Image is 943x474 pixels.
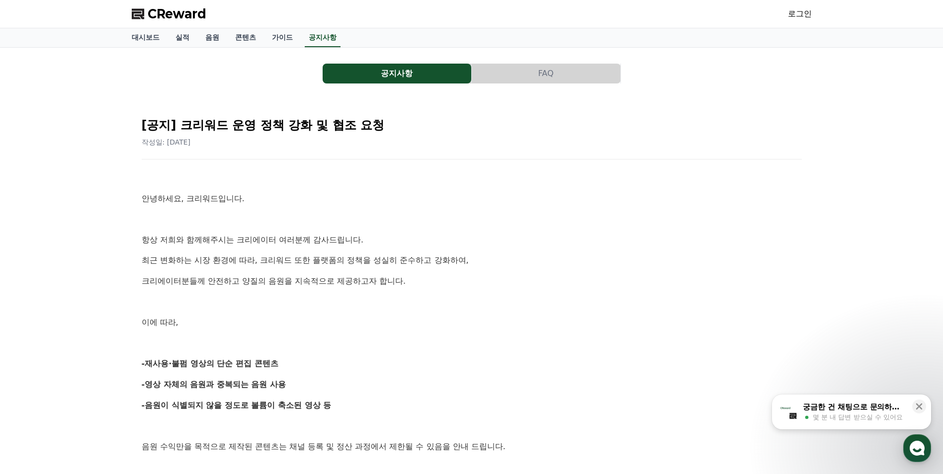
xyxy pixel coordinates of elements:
[148,6,206,22] span: CReward
[197,28,227,47] a: 음원
[154,330,166,338] span: 설정
[3,315,66,340] a: 홈
[142,380,286,389] strong: -영상 자체의 음원과 중복되는 음원 사용
[31,330,37,338] span: 홈
[66,315,128,340] a: 대화
[142,138,191,146] span: 작성일: [DATE]
[142,192,802,205] p: 안녕하세요, 크리워드입니다.
[305,28,341,47] a: 공지사항
[132,6,206,22] a: CReward
[227,28,264,47] a: 콘텐츠
[124,28,168,47] a: 대시보드
[142,275,802,288] p: 크리에이터분들께 안전하고 양질의 음원을 지속적으로 제공하고자 합니다.
[788,8,812,20] a: 로그인
[142,234,802,246] p: 항상 저희와 함께해주시는 크리에이터 여러분께 감사드립니다.
[91,330,103,338] span: 대화
[142,254,802,267] p: 최근 변화하는 시장 환경에 따라, 크리워드 또한 플랫폼의 정책을 성실히 준수하고 강화하여,
[142,440,802,453] p: 음원 수익만을 목적으로 제작된 콘텐츠는 채널 등록 및 정산 과정에서 제한될 수 있음을 안내 드립니다.
[142,400,332,410] strong: -음원이 식별되지 않을 정도로 볼륨이 축소된 영상 등
[323,64,471,83] button: 공지사항
[128,315,191,340] a: 설정
[472,64,620,83] button: FAQ
[323,64,472,83] a: 공지사항
[264,28,301,47] a: 가이드
[168,28,197,47] a: 실적
[142,316,802,329] p: 이에 따라,
[142,359,278,368] strong: -재사용·불펌 영상의 단순 편집 콘텐츠
[142,117,802,133] h2: [공지] 크리워드 운영 정책 강화 및 협조 요청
